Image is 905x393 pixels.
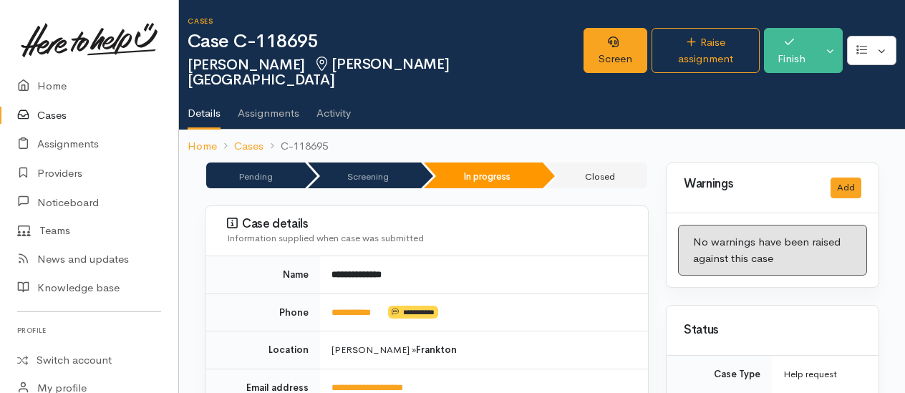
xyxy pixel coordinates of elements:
[416,344,457,356] b: Frankton
[188,138,217,155] a: Home
[263,138,328,155] li: C-118695
[667,356,772,393] td: Case Type
[764,28,818,73] button: Finish
[831,178,861,198] button: Add
[316,88,351,128] a: Activity
[238,88,299,128] a: Assignments
[179,130,905,163] nav: breadcrumb
[205,293,320,331] td: Phone
[584,28,647,73] a: Screen
[206,162,305,188] li: Pending
[227,217,631,231] h3: Case details
[234,138,263,155] a: Cases
[684,178,813,191] h3: Warnings
[205,256,320,293] td: Name
[188,57,584,89] h2: [PERSON_NAME]
[678,225,867,276] div: No warnings have been raised against this case
[772,356,879,393] td: Help request
[188,17,584,25] h6: Cases
[331,344,457,356] span: [PERSON_NAME] »
[546,162,647,188] li: Closed
[188,88,221,130] a: Details
[308,162,421,188] li: Screening
[424,162,543,188] li: In progress
[684,324,861,337] h3: Status
[17,321,161,340] h6: Profile
[227,231,631,246] div: Information supplied when case was submitted
[205,331,320,369] td: Location
[188,55,449,89] span: [PERSON_NAME][GEOGRAPHIC_DATA]
[188,31,584,52] h1: Case C-118695
[652,28,760,73] a: Raise assignment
